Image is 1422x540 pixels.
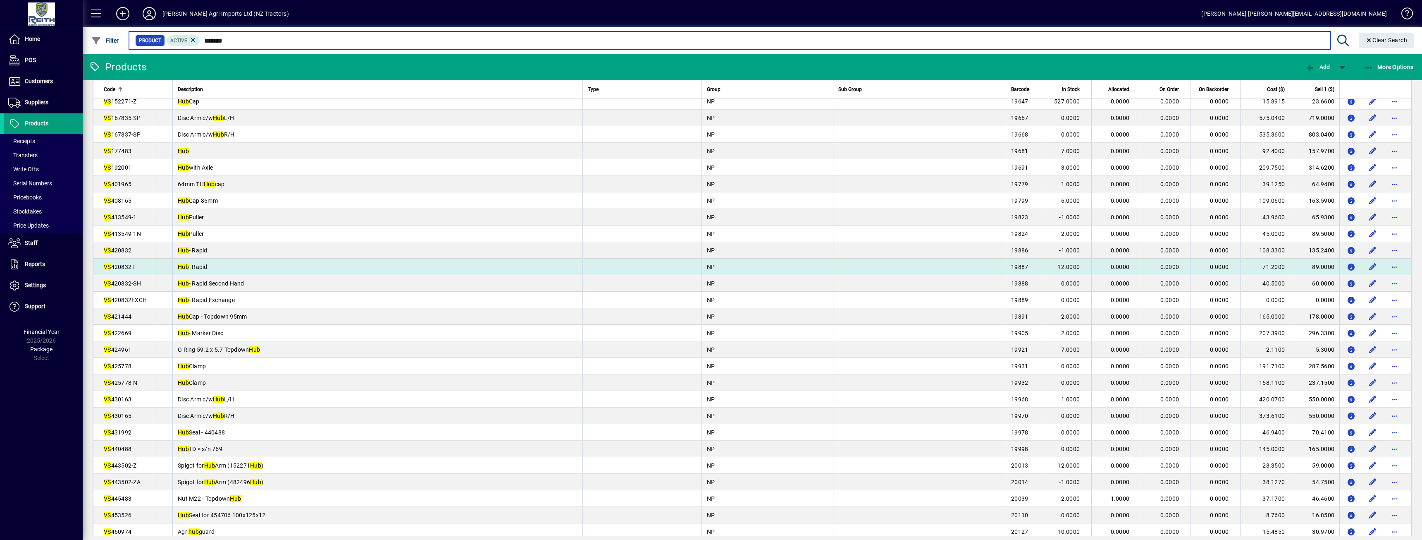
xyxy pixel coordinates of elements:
em: VS [104,164,111,171]
span: 0.0000 [1210,264,1229,270]
span: 19891 [1011,313,1028,320]
span: 0.0000 [1160,115,1179,121]
div: Barcode [1011,85,1037,94]
span: Clear Search [1365,37,1408,43]
span: Filter [91,37,119,44]
span: NP [707,280,715,287]
span: 0.0000 [1061,297,1080,303]
a: Price Updates [4,218,83,233]
td: 89.5000 [1290,226,1339,242]
button: Edit [1366,161,1379,174]
td: 209.7500 [1240,159,1290,176]
button: Edit [1366,376,1379,389]
button: More options [1388,194,1401,207]
span: Cap 86mm [178,197,218,204]
span: with Axle [178,164,213,171]
td: 0.0000 [1290,292,1339,308]
em: Hub [178,98,189,105]
button: Edit [1366,442,1379,456]
span: 0.0000 [1210,297,1229,303]
span: 19681 [1011,148,1028,154]
a: Reports [4,254,83,275]
span: 19824 [1011,230,1028,237]
div: Allocated [1097,85,1137,94]
span: 0.0000 [1111,247,1130,254]
span: Sub Group [838,85,862,94]
em: Hub [178,247,189,254]
span: 0.0000 [1111,131,1130,138]
em: VS [104,313,111,320]
button: Add [110,6,136,21]
a: Knowledge Base [1395,2,1412,29]
em: Hub [213,115,224,121]
button: More options [1388,144,1401,158]
span: 0.0000 [1210,148,1229,154]
em: Hub [178,264,189,270]
span: On Order [1160,85,1179,94]
span: Sell 1 ($) [1315,85,1334,94]
button: More options [1388,376,1401,389]
span: Serial Numbers [8,180,52,187]
button: Edit [1366,509,1379,522]
a: Serial Numbers [4,176,83,190]
span: 0.0000 [1111,148,1130,154]
span: Add [1305,64,1330,70]
span: - Rapid Exchange [178,297,235,303]
span: 19905 [1011,330,1028,336]
span: 19886 [1011,247,1028,254]
td: 108.3300 [1240,242,1290,259]
a: Receipts [4,134,83,148]
span: 0.0000 [1160,264,1179,270]
span: Home [25,36,40,42]
td: 45.0000 [1240,226,1290,242]
span: 0.0000 [1210,164,1229,171]
td: 314.6200 [1290,159,1339,176]
td: 0.0000 [1240,292,1290,308]
span: 0.0000 [1111,264,1130,270]
button: Edit [1366,260,1379,274]
em: VS [104,230,111,237]
a: Staff [4,233,83,254]
span: Group [707,85,721,94]
em: Hub [178,280,189,287]
span: 422669 [104,330,131,336]
span: 0.0000 [1160,148,1179,154]
button: Edit [1366,111,1379,125]
button: More options [1388,111,1401,125]
em: VS [104,297,111,303]
em: VS [104,115,111,121]
span: 19799 [1011,197,1028,204]
td: 92.4000 [1240,143,1290,159]
button: Edit [1366,95,1379,108]
span: 0.0000 [1210,280,1229,287]
span: 408165 [104,197,131,204]
td: 23.6600 [1290,93,1339,110]
em: Hub [178,164,189,171]
button: More options [1388,509,1401,522]
em: VS [104,280,111,287]
span: Settings [25,282,46,288]
span: NP [707,164,715,171]
td: 71.2000 [1240,259,1290,275]
em: Hub [178,330,189,336]
em: VS [104,181,111,187]
em: Hub [178,197,189,204]
a: Pricebooks [4,190,83,204]
span: 0.0000 [1111,297,1130,303]
span: Puller [178,214,204,221]
div: Description [178,85,577,94]
span: - Rapid [178,264,208,270]
button: Edit [1366,360,1379,373]
td: 109.0600 [1240,192,1290,209]
span: -1.0000 [1059,247,1080,254]
em: Hub [178,148,189,154]
button: Clear [1359,33,1414,48]
span: In Stock [1062,85,1080,94]
td: 39.1250 [1240,176,1290,192]
td: 40.5000 [1240,275,1290,292]
span: NP [707,214,715,221]
span: 19887 [1011,264,1028,270]
span: Financial Year [24,329,60,335]
span: NP [707,197,715,204]
span: 420832-I [104,264,135,270]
